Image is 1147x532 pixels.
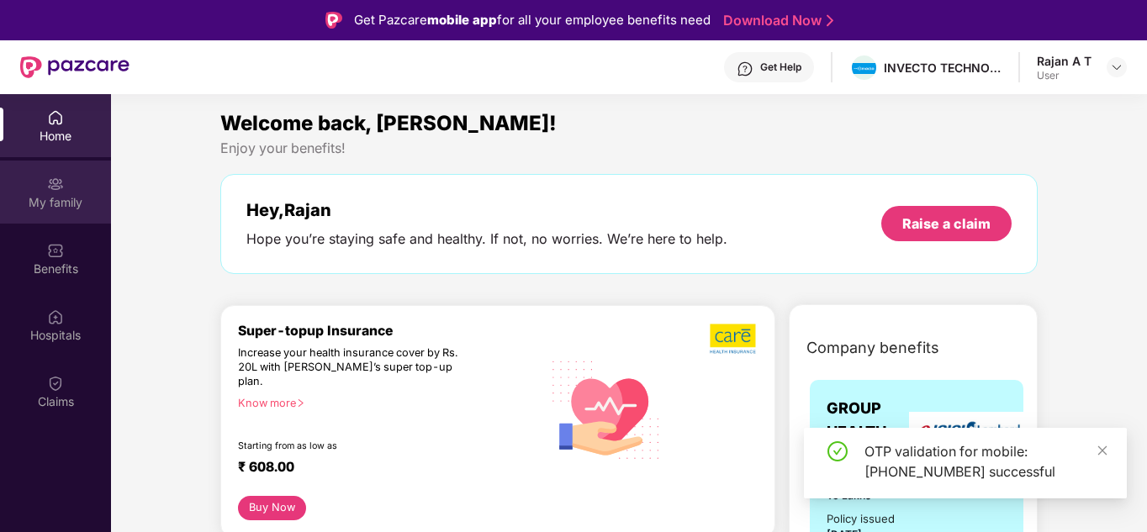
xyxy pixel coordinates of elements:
[47,109,64,126] img: svg+xml;base64,PHN2ZyBpZD0iSG9tZSIgeG1sbnM9Imh0dHA6Ly93d3cudzMub3JnLzIwMDAvc3ZnIiB3aWR0aD0iMjAiIG...
[47,242,64,259] img: svg+xml;base64,PHN2ZyBpZD0iQmVuZWZpdHMiIHhtbG5zPSJodHRwOi8vd3d3LnczLm9yZy8yMDAwL3N2ZyIgd2lkdGg9Ij...
[542,343,672,475] img: svg+xml;base64,PHN2ZyB4bWxucz0iaHR0cDovL3d3dy53My5vcmcvMjAwMC9zdmciIHhtbG5zOnhsaW5rPSJodHRwOi8vd3...
[710,323,758,355] img: b5dec4f62d2307b9de63beb79f102df3.png
[238,346,468,389] div: Increase your health insurance cover by Rs. 20L with [PERSON_NAME]’s super top-up plan.
[827,510,895,528] div: Policy issued
[827,441,848,461] span: check-circle
[47,308,64,325] img: svg+xml;base64,PHN2ZyBpZD0iSG9zcGl0YWxzIiB4bWxucz0iaHR0cDovL3d3dy53My5vcmcvMjAwMC9zdmciIHdpZHRoPS...
[723,12,828,29] a: Download Now
[737,61,753,77] img: svg+xml;base64,PHN2ZyBpZD0iSGVscC0zMngzMiIgeG1sbnM9Imh0dHA6Ly93d3cudzMub3JnLzIwMDAvc3ZnIiB3aWR0aD...
[220,140,1038,157] div: Enjoy your benefits!
[909,412,1027,453] img: insurerLogo
[238,496,306,520] button: Buy Now
[806,336,939,360] span: Company benefits
[238,323,542,339] div: Super-topup Insurance
[220,111,557,135] span: Welcome back, [PERSON_NAME]!
[354,10,711,30] div: Get Pazcare for all your employee benefits need
[238,459,525,479] div: ₹ 608.00
[1097,445,1108,456] span: close
[902,214,991,233] div: Raise a claim
[47,176,64,192] img: svg+xml;base64,PHN2ZyB3aWR0aD0iMjAiIGhlaWdodD0iMjAiIHZpZXdCb3g9IjAgMCAyMCAyMCIgZmlsbD0ibm9uZSIgeG...
[827,12,833,29] img: Stroke
[884,60,1002,76] div: INVECTO TECHNOLOGIES PRIVATE LIMITED
[325,12,342,29] img: Logo
[246,200,727,220] div: Hey, Rajan
[296,398,305,408] span: right
[852,63,876,75] img: invecto.png
[427,12,497,28] strong: mobile app
[246,230,727,248] div: Hope you’re staying safe and healthy. If not, no worries. We’re here to help.
[864,441,1107,482] div: OTP validation for mobile: [PHONE_NUMBER] successful
[47,375,64,392] img: svg+xml;base64,PHN2ZyBpZD0iQ2xhaW0iIHhtbG5zPSJodHRwOi8vd3d3LnczLm9yZy8yMDAwL3N2ZyIgd2lkdGg9IjIwIi...
[1037,69,1091,82] div: User
[238,397,531,408] div: Know more
[20,56,129,78] img: New Pazcare Logo
[760,61,801,74] div: Get Help
[827,397,917,468] span: GROUP HEALTH INSURANCE
[238,440,470,452] div: Starting from as low as
[1110,61,1123,74] img: svg+xml;base64,PHN2ZyBpZD0iRHJvcGRvd24tMzJ4MzIiIHhtbG5zPSJodHRwOi8vd3d3LnczLm9yZy8yMDAwL3N2ZyIgd2...
[1037,53,1091,69] div: Rajan A T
